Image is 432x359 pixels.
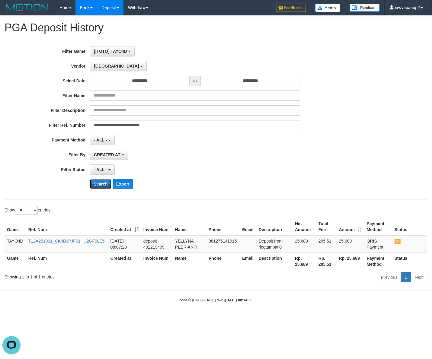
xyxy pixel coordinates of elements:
td: deposit - 492219409 [141,235,173,253]
button: Search [90,179,111,189]
td: 205.51 [316,235,337,253]
th: Created at [108,253,141,270]
span: CREATED AT [94,152,120,157]
th: Description [256,218,293,235]
th: Total Fee [316,218,337,235]
th: Rp. 25,689 [337,253,364,270]
td: QRIS Payment [364,235,392,253]
button: [ITOTO] TAYO4D [90,46,135,56]
td: YELLYNA PEBRIANTI [173,235,206,253]
span: UNPAID [395,239,401,244]
th: Invoice Num [141,218,173,235]
a: T12A251001_CK4B0PJF01HU2GF0LE5 [28,239,105,243]
th: Name [173,218,206,235]
th: Rp. 205.51 [316,253,337,270]
a: Next [411,272,427,282]
th: Description [256,253,293,270]
div: Showing 1 to 1 of 1 entries [5,272,175,280]
button: - ALL - [90,135,114,145]
img: Button%20Memo.svg [315,4,341,12]
select: Showentries [15,206,38,215]
th: Payment Method [364,218,392,235]
img: Feedback.jpg [276,4,306,12]
th: Created at: activate to sort column ascending [108,218,141,235]
th: Game [5,218,26,235]
label: Show entries [5,206,50,215]
td: 25,689 [293,235,316,253]
button: Open LiveChat chat widget [2,2,21,21]
td: Deposit from ricotampati0 [256,235,293,253]
td: 25,689 [337,235,364,253]
th: Phone [206,253,240,270]
strong: [DATE] 08:14:58 [225,298,252,302]
th: Payment Method [364,253,392,270]
th: Amount: activate to sort column ascending [337,218,364,235]
td: [DATE] 08:07:20 [108,235,141,253]
td: 081275141915 [206,235,240,253]
th: Game [5,253,26,270]
button: CREATED AT [90,150,128,160]
button: Export [113,179,133,189]
span: [GEOGRAPHIC_DATA] [94,64,139,68]
span: - ALL - [94,167,107,172]
th: Name [173,253,206,270]
a: Previous [377,272,401,282]
button: - ALL - [90,164,114,175]
th: Phone [206,218,240,235]
th: Invoice Num [141,253,173,270]
span: to [189,76,201,86]
th: Status [392,218,427,235]
img: panduan.png [350,4,380,12]
th: Email [240,253,256,270]
th: Ref. Num [26,253,108,270]
td: TAYO4D [5,235,26,253]
a: 1 [401,272,411,282]
th: Email [240,218,256,235]
button: [GEOGRAPHIC_DATA] [90,61,146,71]
th: Ref. Num [26,218,108,235]
span: - ALL - [94,138,107,142]
th: Rp. 25,689 [293,253,316,270]
h1: PGA Deposit History [5,22,427,34]
img: MOTION_logo.png [5,3,50,12]
small: code © [DATE]-[DATE] dwg | [180,298,253,302]
th: Status [392,253,427,270]
span: [ITOTO] TAYO4D [94,49,127,54]
th: Net Amount [293,218,316,235]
